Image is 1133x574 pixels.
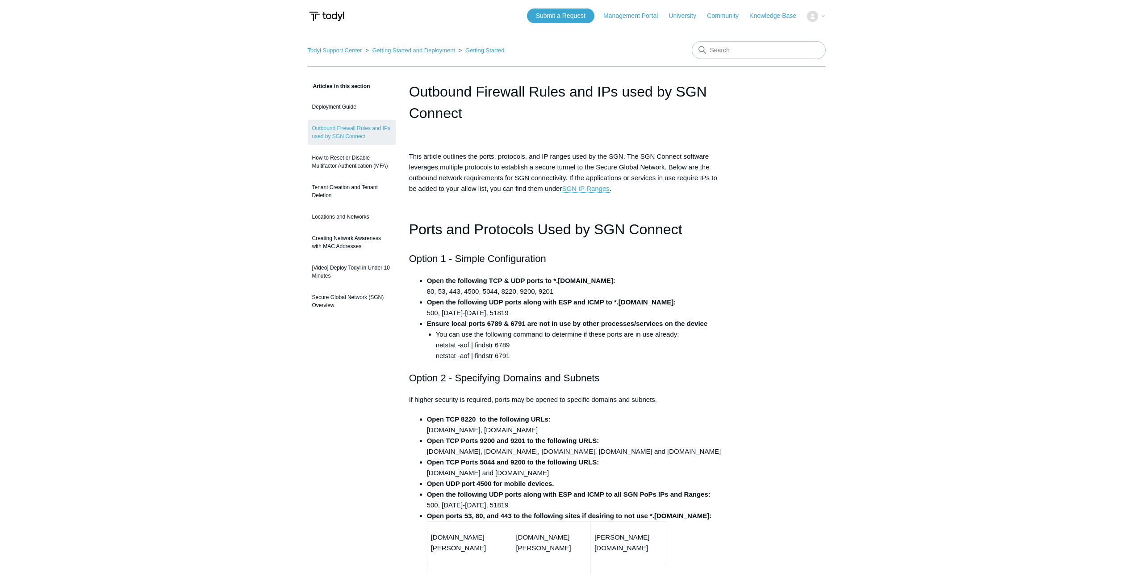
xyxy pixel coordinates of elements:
[372,47,455,54] a: Getting Started and Deployment
[427,521,512,564] td: [DOMAIN_NAME][PERSON_NAME]
[427,512,712,519] strong: Open ports 53, 80, and 443 to the following sites if desiring to not use *.[DOMAIN_NAME]:
[409,251,724,266] h2: Option 1 - Simple Configuration
[436,329,724,361] li: You can use the following command to determine if these ports are in use already: netstat -aof | ...
[427,457,724,478] li: [DOMAIN_NAME] and [DOMAIN_NAME]
[562,185,609,193] a: SGN IP Ranges
[409,218,724,241] h1: Ports and Protocols Used by SGN Connect
[427,489,724,511] li: 500, [DATE]-[DATE], 51819
[409,370,724,386] h2: Option 2 - Specifying Domains and Subnets
[707,11,748,21] a: Community
[427,480,554,487] strong: Open UDP port 4500 for mobile devices.
[308,47,362,54] a: Todyl Support Center
[308,208,396,225] a: Locations and Networks
[427,435,724,457] li: [DOMAIN_NAME], [DOMAIN_NAME], [DOMAIN_NAME], [DOMAIN_NAME] and [DOMAIN_NAME]
[308,230,396,255] a: Creating Network Awareness with MAC Addresses
[457,47,505,54] li: Getting Started
[308,289,396,314] a: Secure Global Network (SGN) Overview
[692,41,826,59] input: Search
[465,47,504,54] a: Getting Started
[749,11,805,21] a: Knowledge Base
[427,297,724,318] li: 500, [DATE]-[DATE], 51819
[308,8,346,25] img: Todyl Support Center Help Center home page
[308,179,396,204] a: Tenant Creation and Tenant Deletion
[308,259,396,284] a: [Video] Deploy Todyl in Under 10 Minutes
[308,120,396,145] a: Outbound Firewall Rules and IPs used by SGN Connect
[308,83,370,89] span: Articles in this section
[409,81,724,124] h1: Outbound Firewall Rules and IPs used by SGN Connect
[516,532,587,553] p: [DOMAIN_NAME][PERSON_NAME]
[427,275,724,297] li: 80, 53, 443, 4500, 5044, 8220, 9200, 9201
[527,8,594,23] a: Submit a Request
[409,394,724,405] p: If higher security is required, ports may be opened to specific domains and subnets.
[364,47,457,54] li: Getting Started and Deployment
[427,298,676,306] strong: Open the following UDP ports along with ESP and ICMP to *.[DOMAIN_NAME]:
[308,47,364,54] li: Todyl Support Center
[427,437,599,444] strong: Open TCP Ports 9200 and 9201 to the following URLS:
[427,277,615,284] strong: Open the following TCP & UDP ports to *.[DOMAIN_NAME]:
[308,98,396,115] a: Deployment Guide
[603,11,667,21] a: Management Portal
[427,414,724,435] li: [DOMAIN_NAME], [DOMAIN_NAME]
[427,458,599,466] strong: Open TCP Ports 5044 and 9200 to the following URLS:
[308,149,396,174] a: How to Reset or Disable Multifactor Authentication (MFA)
[594,532,662,553] p: [PERSON_NAME][DOMAIN_NAME]
[409,152,717,193] span: This article outlines the ports, protocols, and IP ranges used by the SGN. The SGN Connect softwa...
[427,490,711,498] strong: Open the following UDP ports along with ESP and ICMP to all SGN PoPs IPs and Ranges:
[427,415,551,423] strong: Open TCP 8220 to the following URLs:
[427,320,708,327] strong: Ensure local ports 6789 & 6791 are not in use by other processes/services on the device
[669,11,705,21] a: University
